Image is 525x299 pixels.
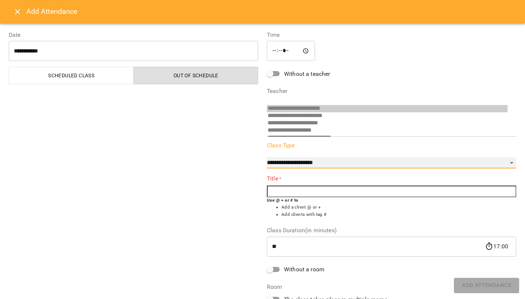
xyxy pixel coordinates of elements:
[267,174,516,183] label: Title
[9,32,258,38] label: Date
[267,88,516,94] label: Teacher
[267,228,516,233] label: Class Duration(in minutes)
[267,32,516,38] label: Time
[281,204,516,211] li: Add a client @ or +
[281,211,516,218] li: Add clients with tag #
[9,67,134,84] button: Scheduled class
[267,143,516,148] label: Class Type
[13,71,129,80] span: Scheduled class
[284,70,330,78] span: Without a teacher
[133,67,258,84] button: Out of Schedule
[138,71,254,80] span: Out of Schedule
[284,265,324,274] span: Without a room
[9,3,26,20] button: Close
[26,6,516,17] h6: Add Attendance
[267,284,516,290] label: Room
[267,198,299,203] b: Use @ + or # to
